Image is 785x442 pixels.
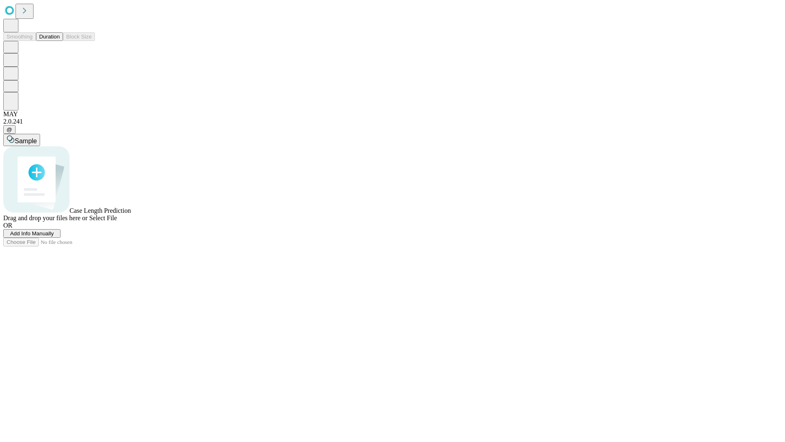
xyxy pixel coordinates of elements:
[3,32,36,41] button: Smoothing
[3,118,782,125] div: 2.0.241
[3,229,61,238] button: Add Info Manually
[36,32,63,41] button: Duration
[63,32,95,41] button: Block Size
[3,134,40,146] button: Sample
[3,214,87,221] span: Drag and drop your files here or
[10,230,54,237] span: Add Info Manually
[89,214,117,221] span: Select File
[7,126,12,133] span: @
[3,222,12,229] span: OR
[15,138,37,144] span: Sample
[3,110,782,118] div: MAY
[3,125,16,134] button: @
[70,207,131,214] span: Case Length Prediction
